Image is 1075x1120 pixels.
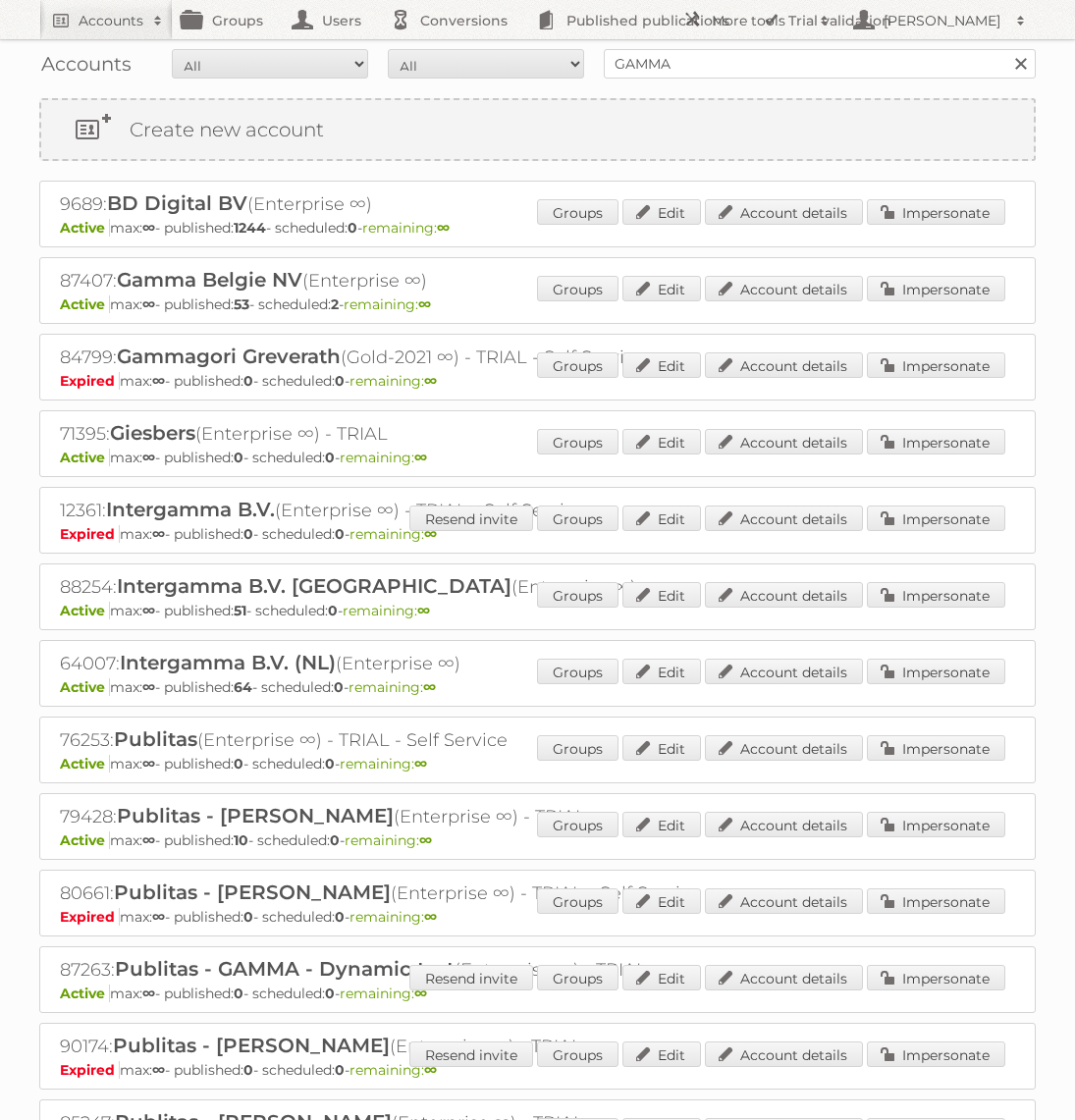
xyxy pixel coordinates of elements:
strong: 0 [234,449,243,466]
strong: 0 [325,985,335,1002]
span: remaining: [362,219,450,237]
a: Groups [537,429,618,454]
span: remaining: [349,678,436,696]
p: max: - published: - scheduled: - [60,295,1015,313]
strong: ∞ [424,372,437,390]
a: Edit [622,1041,701,1067]
a: Resend invite [409,1041,533,1067]
p: max: - published: - scheduled: - [60,219,1015,237]
strong: ∞ [142,449,155,466]
a: Impersonate [867,352,1005,378]
span: remaining: [340,755,427,773]
p: max: - published: - scheduled: - [60,372,1015,390]
h2: 79428: (Enterprise ∞) - TRIAL [60,804,747,829]
a: Impersonate [867,735,1005,761]
span: remaining: [349,372,437,390]
span: remaining: [340,449,427,466]
h2: 64007: (Enterprise ∞) [60,651,747,676]
strong: ∞ [419,831,432,849]
h2: 90174: (Enterprise ∞) - TRIAL [60,1034,747,1059]
a: Groups [537,352,618,378]
h2: 71395: (Enterprise ∞) - TRIAL [60,421,747,447]
a: Impersonate [867,659,1005,684]
a: Account details [705,276,863,301]
span: remaining: [349,1061,437,1079]
strong: ∞ [152,1061,165,1079]
p: max: - published: - scheduled: - [60,985,1015,1002]
a: Edit [622,659,701,684]
a: Account details [705,199,863,225]
a: Edit [622,429,701,454]
span: Gamma Belgie NV [117,268,302,292]
strong: 0 [234,985,243,1002]
span: remaining: [345,831,432,849]
strong: 0 [335,372,345,390]
strong: ∞ [152,908,165,926]
span: remaining: [349,908,437,926]
h2: 76253: (Enterprise ∞) - TRIAL - Self Service [60,727,747,753]
a: Resend invite [409,506,533,531]
strong: ∞ [424,908,437,926]
a: Edit [622,199,701,225]
strong: 0 [243,908,253,926]
a: Groups [537,1041,618,1067]
a: Impersonate [867,506,1005,531]
a: Impersonate [867,429,1005,454]
a: Edit [622,965,701,990]
strong: 64 [234,678,252,696]
span: Intergamma B.V. [106,498,275,521]
a: Account details [705,582,863,608]
a: Groups [537,888,618,914]
a: Groups [537,735,618,761]
h2: 9689: (Enterprise ∞) [60,191,747,217]
a: Groups [537,812,618,837]
strong: 0 [335,1061,345,1079]
a: Impersonate [867,812,1005,837]
p: max: - published: - scheduled: - [60,908,1015,926]
strong: 0 [243,525,253,543]
span: Publitas - [PERSON_NAME] [117,804,394,827]
a: Account details [705,888,863,914]
a: Groups [537,506,618,531]
h2: 88254: (Enterprise ∞) [60,574,747,600]
a: Account details [705,965,863,990]
span: Publitas [114,727,197,751]
a: Groups [537,276,618,301]
a: Account details [705,352,863,378]
h2: Accounts [79,11,143,30]
span: Giesbers [110,421,195,445]
p: max: - published: - scheduled: - [60,449,1015,466]
a: Account details [705,812,863,837]
span: Expired [60,908,120,926]
a: Edit [622,735,701,761]
p: max: - published: - scheduled: - [60,831,1015,849]
strong: 2 [331,295,339,313]
p: max: - published: - scheduled: - [60,678,1015,696]
span: Expired [60,1061,120,1079]
a: Impersonate [867,582,1005,608]
span: Active [60,755,110,773]
strong: ∞ [142,831,155,849]
strong: ∞ [414,755,427,773]
strong: 0 [348,219,357,237]
a: Groups [537,582,618,608]
strong: ∞ [417,602,430,619]
span: remaining: [343,602,430,619]
a: Account details [705,735,863,761]
span: Publitas - GAMMA - Dynamic test [115,957,455,981]
strong: 10 [234,831,248,849]
a: Impersonate [867,276,1005,301]
span: remaining: [349,525,437,543]
strong: ∞ [423,678,436,696]
strong: 53 [234,295,249,313]
strong: ∞ [142,985,155,1002]
span: Expired [60,525,120,543]
span: Expired [60,372,120,390]
strong: ∞ [437,219,450,237]
a: Account details [705,1041,863,1067]
span: Active [60,831,110,849]
a: Account details [705,506,863,531]
p: max: - published: - scheduled: - [60,1061,1015,1079]
strong: ∞ [142,755,155,773]
strong: 0 [243,372,253,390]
